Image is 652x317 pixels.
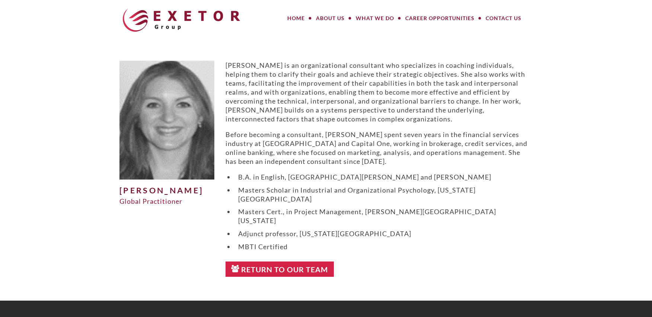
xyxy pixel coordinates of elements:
[119,186,214,195] h1: [PERSON_NAME]
[234,229,533,238] li: Adjunct professor, [US_STATE][GEOGRAPHIC_DATA]
[234,207,533,225] li: Masters Cert., in Project Management, [PERSON_NAME][GEOGRAPHIC_DATA][US_STATE]
[400,11,480,26] a: Career Opportunities
[119,197,214,206] div: Global Practitioner
[119,61,214,180] img: Allison-500x625.png
[350,11,400,26] a: What We Do
[226,61,533,123] p: [PERSON_NAME] is an organizational consultant who specializes in coaching individuals, helping th...
[226,130,533,166] p: Before becoming a consultant, [PERSON_NAME] spent seven years in the financial services industry ...
[310,11,350,26] a: About Us
[282,11,310,26] a: Home
[480,11,527,26] a: Contact Us
[234,186,533,203] li: Masters Scholar in Industrial and Organizational Psychology, [US_STATE][GEOGRAPHIC_DATA]
[234,172,533,181] li: B.A. in English, [GEOGRAPHIC_DATA][PERSON_NAME] and [PERSON_NAME]
[123,9,240,32] img: The Exetor Group
[226,261,334,277] a: Return to Our Team
[234,242,533,251] li: MBTI Certified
